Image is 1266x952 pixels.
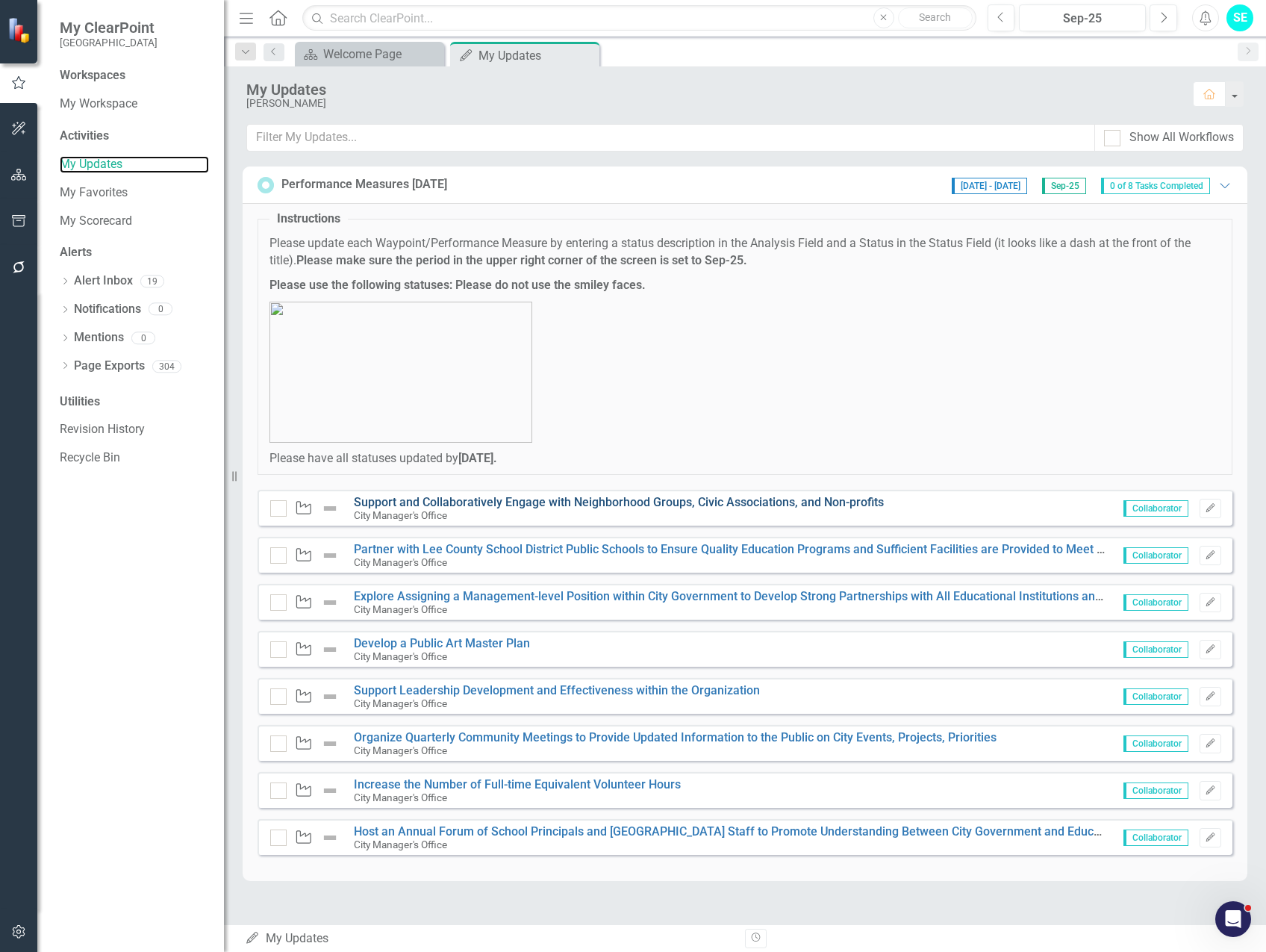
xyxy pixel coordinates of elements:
small: City Manager's Office [354,744,447,756]
a: Page Exports [74,358,145,375]
span: Search [919,11,951,23]
span: Collaborator [1123,783,1188,799]
div: Show All Workflows [1129,129,1234,146]
span: Collaborator [1123,735,1188,752]
a: Recycle Bin [60,449,209,467]
input: Search ClearPoint... [302,5,976,31]
div: 304 [152,360,181,373]
img: Not Defined [321,641,339,659]
img: Not Defined [321,547,339,564]
div: My Updates [478,46,596,65]
div: Activities [60,128,209,145]
small: City Manager's Office [354,603,447,615]
a: Alert Inbox [74,273,133,290]
p: Please update each Waypoint/Performance Measure by entering a status description in the Analysis ... [269,235,1220,270]
span: [DATE] - [DATE] [952,178,1027,194]
small: City Manager's Office [354,839,447,850]
div: 19 [140,275,164,287]
span: Sep-25 [1042,178,1086,194]
iframe: Intercom live chat [1215,901,1251,937]
legend: Instructions [269,211,348,228]
img: Not Defined [321,500,339,517]
a: My Scorecard [60,213,209,230]
img: Not Defined [321,688,339,706]
div: Performance Measures [DATE] [281,176,447,193]
strong: Please make sure the period in the upper right corner of the screen is set to Sep-25. [296,253,747,267]
a: My Workspace [60,96,209,113]
small: City Manager's Office [354,509,447,521]
a: Welcome Page [299,45,440,63]
span: Collaborator [1123,547,1188,564]
div: My Updates [246,81,1178,98]
a: Mentions [74,329,124,346]
span: Collaborator [1123,500,1188,517]
a: Increase the Number of Full-time Equivalent Volunteer Hours [354,777,681,791]
a: Revision History [60,421,209,438]
span: Collaborator [1123,594,1188,611]
img: mceclip0%20v16.png [269,302,532,443]
div: 0 [131,332,155,344]
small: [GEOGRAPHIC_DATA] [60,37,158,49]
div: Sep-25 [1024,10,1141,28]
div: Alerts [60,244,209,261]
a: Support and Collaboratively Engage with Neighborhood Groups, Civic Associations, and Non-profits [354,495,884,509]
img: ClearPoint Strategy [7,17,34,43]
a: Develop a Public Art Master Plan [354,636,530,650]
a: Organize Quarterly Community Meetings to Provide Updated Information to the Public on City Events... [354,730,997,744]
div: 0 [149,303,172,316]
span: My ClearPoint [60,19,158,37]
img: Not Defined [321,594,339,612]
div: My Updates [245,930,734,948]
button: Sep-25 [1019,4,1146,31]
strong: [DATE]. [458,451,497,465]
a: My Favorites [60,184,209,202]
span: 0 of 8 Tasks Completed [1101,178,1210,194]
a: Support Leadership Development and Effectiveness within the Organization [354,683,760,697]
div: [PERSON_NAME] [246,98,1178,109]
a: My Updates [60,156,209,173]
span: Collaborator [1123,688,1188,705]
small: City Manager's Office [354,791,447,803]
div: Workspaces [60,67,125,84]
small: City Manager's Office [354,697,447,709]
a: Notifications [74,301,141,318]
img: Not Defined [321,829,339,847]
button: SE [1226,4,1253,31]
small: City Manager's Office [354,650,447,662]
img: Not Defined [321,735,339,753]
span: Collaborator [1123,830,1188,846]
button: Search [898,7,973,28]
input: Filter My Updates... [246,124,1095,152]
img: Not Defined [321,782,339,800]
div: Welcome Page [323,45,440,63]
p: Please have all statuses updated by [269,450,1220,467]
div: Utilities [60,393,209,411]
a: Host an Annual Forum of School Principals and [GEOGRAPHIC_DATA] Staff to Promote Understanding Be... [354,824,1121,839]
small: City Manager's Office [354,556,447,568]
span: Collaborator [1123,641,1188,658]
strong: Please use the following statuses: Please do not use the smiley faces. [269,278,646,292]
